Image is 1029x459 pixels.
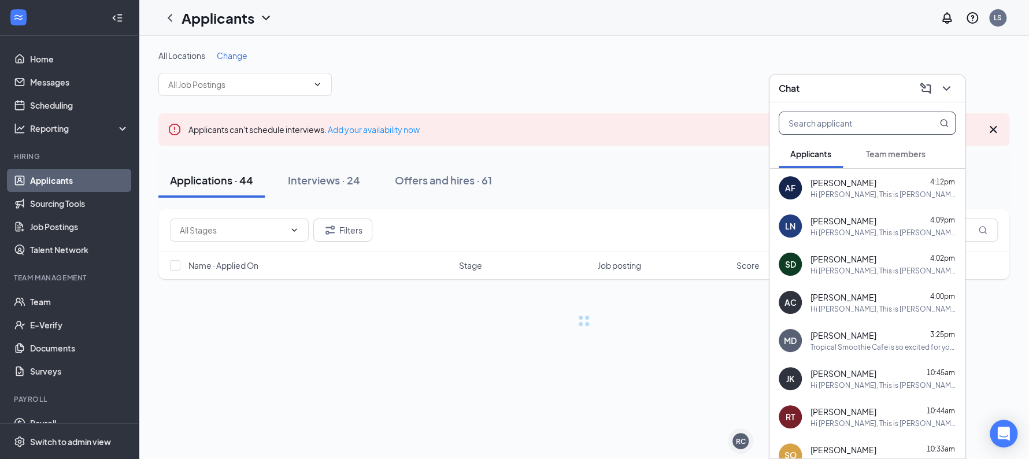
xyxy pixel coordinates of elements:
div: Offers and hires · 61 [395,173,492,187]
input: All Stages [180,224,285,236]
svg: Filter [323,223,337,237]
svg: ComposeMessage [919,82,932,95]
div: Payroll [14,394,127,404]
div: RT [786,411,795,423]
svg: ChevronDown [313,80,322,89]
a: Add your availability now [328,124,420,135]
span: Applicants [790,149,831,159]
svg: Analysis [14,123,25,134]
button: ComposeMessage [916,79,935,98]
div: MD [784,335,797,346]
h3: Chat [779,82,799,95]
svg: Settings [14,436,25,447]
span: Applicants can't schedule interviews. [188,124,420,135]
input: All Job Postings [168,78,308,91]
h1: Applicants [182,8,254,28]
span: Name · Applied On [188,260,258,271]
div: Hi [PERSON_NAME], This is [PERSON_NAME] from Tropical Smoothie Cafe. We have interviews [DATE] an... [810,380,956,390]
span: Job posting [598,260,641,271]
div: JK [786,373,794,384]
div: Applications · 44 [170,173,253,187]
svg: ChevronLeft [163,11,177,25]
span: 3:25pm [930,330,955,339]
div: Hi [PERSON_NAME], This is [PERSON_NAME] from Tropical Smoothie Cafe. May I know where are you loc... [810,190,956,199]
span: All Locations [158,50,205,61]
div: Open Intercom Messenger [990,420,1017,447]
svg: Cross [986,123,1000,136]
div: Switch to admin view [30,436,111,447]
button: ChevronDown [937,79,956,98]
a: Team [30,290,129,313]
span: [PERSON_NAME] [810,406,876,417]
div: Hiring [14,151,127,161]
svg: Error [168,123,182,136]
button: Filter Filters [313,219,372,242]
div: Team Management [14,273,127,283]
svg: Collapse [112,12,123,24]
svg: ChevronDown [259,11,273,25]
div: SD [785,258,796,270]
div: RC [736,436,746,446]
svg: QuestionInfo [965,11,979,25]
span: 4:00pm [930,292,955,301]
span: [PERSON_NAME] [810,291,876,303]
div: Hi [PERSON_NAME], This is [PERSON_NAME] from Tropical Smoothie Cafe. We have evenings available s... [810,228,956,238]
div: AC [784,297,797,308]
a: Scheduling [30,94,129,117]
svg: Notifications [940,11,954,25]
input: Search applicant [779,112,916,134]
a: Sourcing Tools [30,192,129,215]
a: Talent Network [30,238,129,261]
svg: WorkstreamLogo [13,12,24,23]
span: Score [736,260,760,271]
a: Documents [30,336,129,360]
svg: MagnifyingGlass [939,119,949,128]
span: 4:09pm [930,216,955,224]
div: Hi [PERSON_NAME], This is [PERSON_NAME] from Tropical Smoothie Cafe. We have interviews [DATE] an... [810,266,956,276]
svg: ChevronDown [939,82,953,95]
div: AF [785,182,795,194]
svg: MagnifyingGlass [978,225,987,235]
span: [PERSON_NAME] [810,444,876,456]
div: LN [785,220,795,232]
span: 4:02pm [930,254,955,262]
a: E-Verify [30,313,129,336]
a: Messages [30,71,129,94]
a: Job Postings [30,215,129,238]
span: [PERSON_NAME] [810,215,876,227]
a: Home [30,47,129,71]
svg: ChevronDown [290,225,299,235]
span: [PERSON_NAME] [810,330,876,341]
span: Change [217,50,247,61]
div: Interviews · 24 [288,173,360,187]
span: [PERSON_NAME] [810,253,876,265]
span: 4:12pm [930,177,955,186]
span: [PERSON_NAME] [810,368,876,379]
div: LS [994,13,1002,23]
a: Surveys [30,360,129,383]
span: Stage [459,260,482,271]
span: [PERSON_NAME] [810,177,876,188]
div: Hi [PERSON_NAME], This is [PERSON_NAME] from Tropical Smoothie Cafe. We have interviews [DATE] be... [810,419,956,428]
div: Tropical Smoothie Cafe is so excited for you to join our team! Do you know anyone else who might ... [810,342,956,352]
span: 10:44am [927,406,955,415]
div: Hi [PERSON_NAME], This is [PERSON_NAME] from Tropical Smoothie Cafe. We have interviews [DATE] an... [810,304,956,314]
a: Payroll [30,412,129,435]
a: Applicants [30,169,129,192]
div: Reporting [30,123,129,134]
span: 10:33am [927,445,955,453]
span: Team members [866,149,926,159]
span: 10:45am [927,368,955,377]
